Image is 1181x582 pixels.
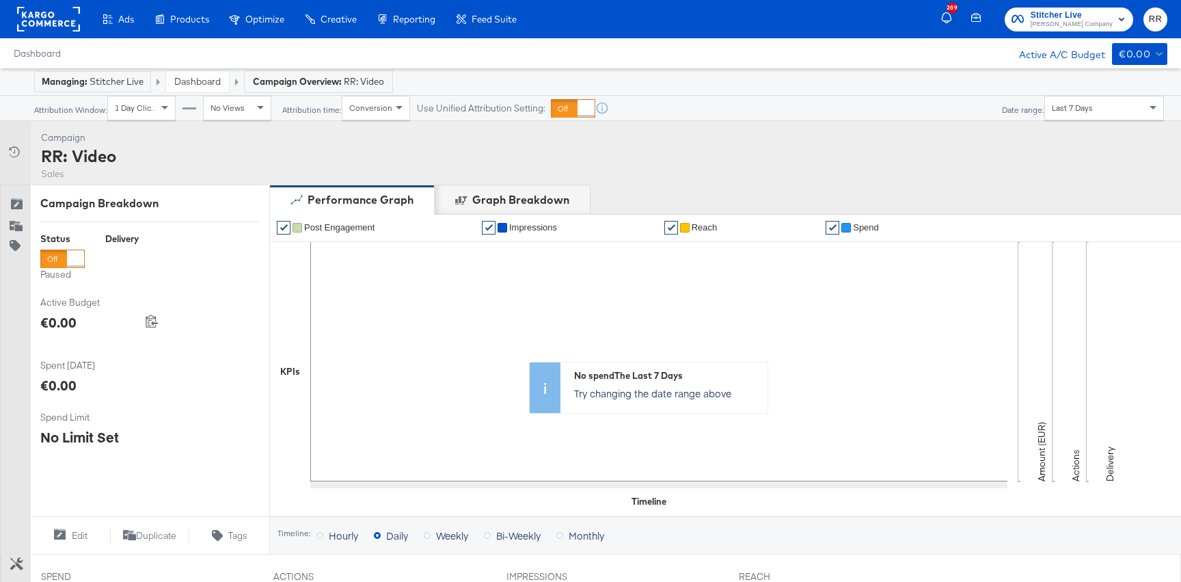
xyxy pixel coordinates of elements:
[42,75,144,88] div: Stitcher Live
[947,3,958,13] div: 289
[349,103,392,113] span: Conversion
[40,313,77,332] div: €0.00
[1005,8,1133,31] button: Stitcher Live[PERSON_NAME] Company
[40,427,119,447] div: No Limit Set
[42,76,87,87] strong: Managing:
[105,233,139,246] div: Delivery
[472,14,517,25] span: Feed Suite
[853,222,879,233] span: Spend
[40,196,259,211] div: Campaign Breakdown
[1005,43,1105,64] div: Active A/C Budget
[574,386,761,400] p: Try changing the date range above
[40,359,143,372] span: Spent [DATE]
[1112,43,1167,65] button: €0.00
[664,221,678,235] a: ✔
[282,105,342,115] div: Attribution time:
[118,14,134,25] span: Ads
[344,75,384,88] span: RR: Video
[41,131,116,144] div: Campaign
[569,529,604,542] span: Monthly
[472,192,569,208] div: Graph Breakdown
[115,103,159,113] span: 1 Day Clicks
[40,296,143,309] span: Active Budget
[40,375,77,395] div: €0.00
[1149,12,1162,27] span: RR
[30,527,110,544] button: Edit
[321,14,357,25] span: Creative
[1001,105,1044,115] div: Date range:
[1031,19,1113,30] span: [PERSON_NAME] Company
[40,268,85,281] label: Paused
[1143,8,1167,31] button: RR
[253,76,342,87] strong: Campaign Overview:
[277,221,290,235] a: ✔
[826,221,839,235] a: ✔
[692,222,718,233] span: Reach
[136,529,176,542] span: Duplicate
[329,529,358,542] span: Hourly
[386,529,408,542] span: Daily
[308,192,413,208] div: Performance Graph
[393,14,435,25] span: Reporting
[245,14,284,25] span: Optimize
[496,529,541,542] span: Bi-Weekly
[40,411,143,424] span: Spend Limit
[1119,46,1150,63] div: €0.00
[509,222,557,233] span: Impressions
[574,369,761,382] div: No spend The Last 7 Days
[277,529,311,538] div: Timeline:
[1031,8,1113,23] span: Stitcher Live
[170,14,209,25] span: Products
[228,529,247,542] span: Tags
[304,222,375,233] span: Post Engagement
[33,105,107,115] div: Attribution Window:
[417,102,545,115] label: Use Unified Attribution Setting:
[939,6,962,33] button: 289
[41,168,116,181] div: Sales
[174,75,221,88] a: Dashboard
[482,221,496,235] a: ✔
[211,103,245,113] span: No Views
[110,527,190,544] button: Duplicate
[41,144,116,168] div: RR: Video
[436,529,468,542] span: Weekly
[40,233,85,246] div: Status
[14,48,61,59] a: Dashboard
[72,529,87,542] span: Edit
[1052,103,1093,113] span: Last 7 Days
[189,527,269,544] button: Tags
